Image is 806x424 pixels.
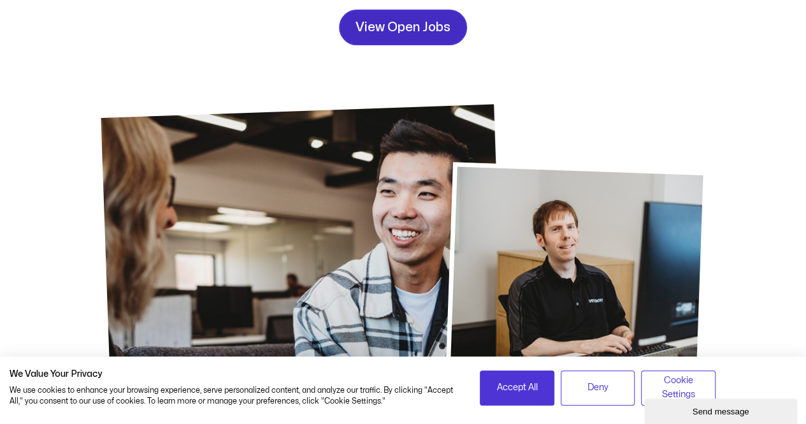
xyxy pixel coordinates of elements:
button: Deny all cookies [561,370,635,406]
button: Adjust cookie preferences [641,370,716,406]
span: View Open Jobs [356,17,450,38]
img: Velsoft Careers [445,162,707,383]
span: Deny [587,381,608,395]
h2: We Value Your Privacy [10,369,461,380]
p: We use cookies to enhance your browsing experience, serve personalized content, and analyze our t... [10,385,461,407]
button: Accept all cookies [480,370,554,406]
span: Accept All [496,381,537,395]
iframe: chat widget [644,396,800,424]
span: Cookie Settings [649,374,707,402]
a: View Open Jobs [339,10,467,45]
